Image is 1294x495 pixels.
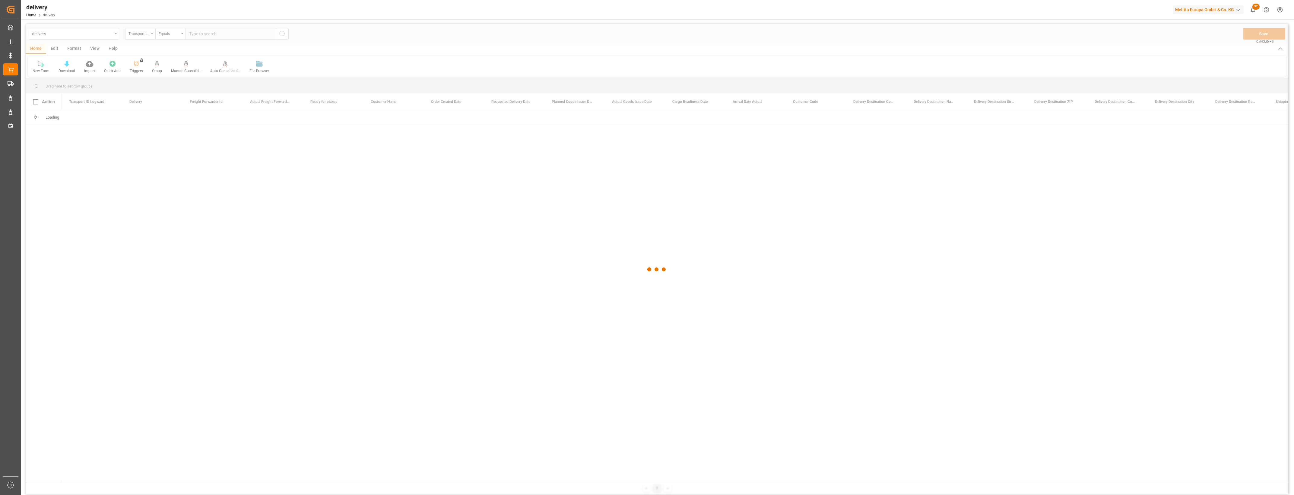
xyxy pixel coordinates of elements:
div: Melitta Europa GmbH & Co. KG [1173,5,1244,14]
div: delivery [26,3,55,12]
button: Melitta Europa GmbH & Co. KG [1173,4,1246,15]
button: show 32 new notifications [1246,3,1260,17]
a: Home [26,13,36,17]
button: Help Center [1260,3,1273,17]
span: 32 [1252,4,1260,10]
